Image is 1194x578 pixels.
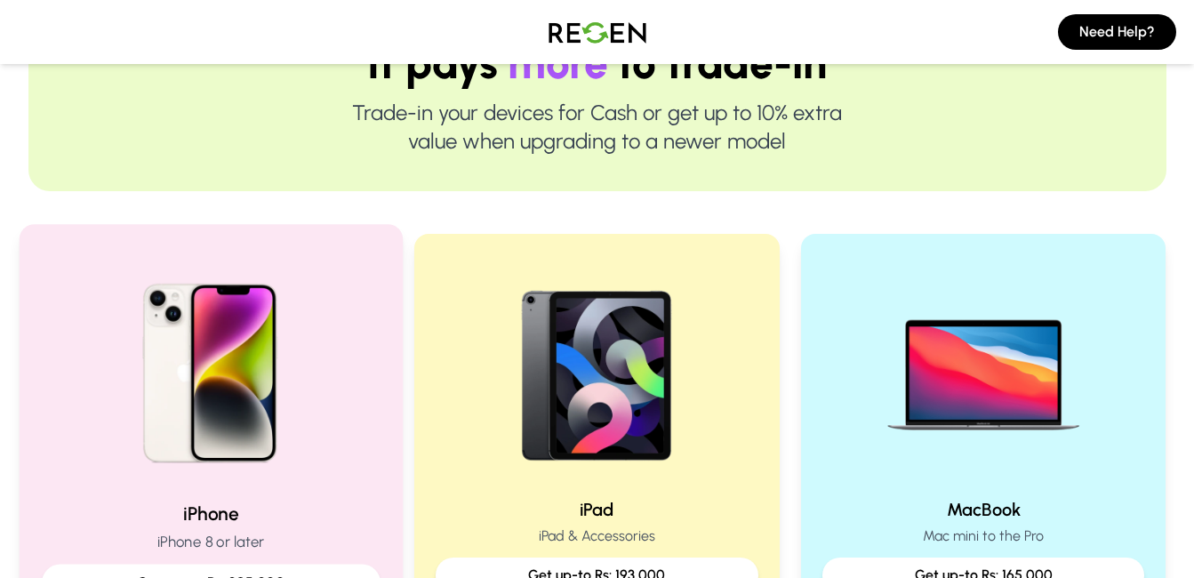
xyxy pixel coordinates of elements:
[436,526,758,547] p: iPad & Accessories
[91,247,330,486] img: iPhone
[869,255,1097,483] img: MacBook
[822,497,1145,522] h2: MacBook
[41,531,380,553] p: iPhone 8 or later
[85,99,1110,156] p: Trade-in your devices for Cash or get up to 10% extra value when upgrading to a newer model
[436,497,758,522] h2: iPad
[85,42,1110,84] h1: It pays to trade-in
[822,526,1145,547] p: Mac mini to the Pro
[483,255,710,483] img: iPad
[1058,14,1176,50] button: Need Help?
[41,501,380,526] h2: iPhone
[535,7,660,57] img: Logo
